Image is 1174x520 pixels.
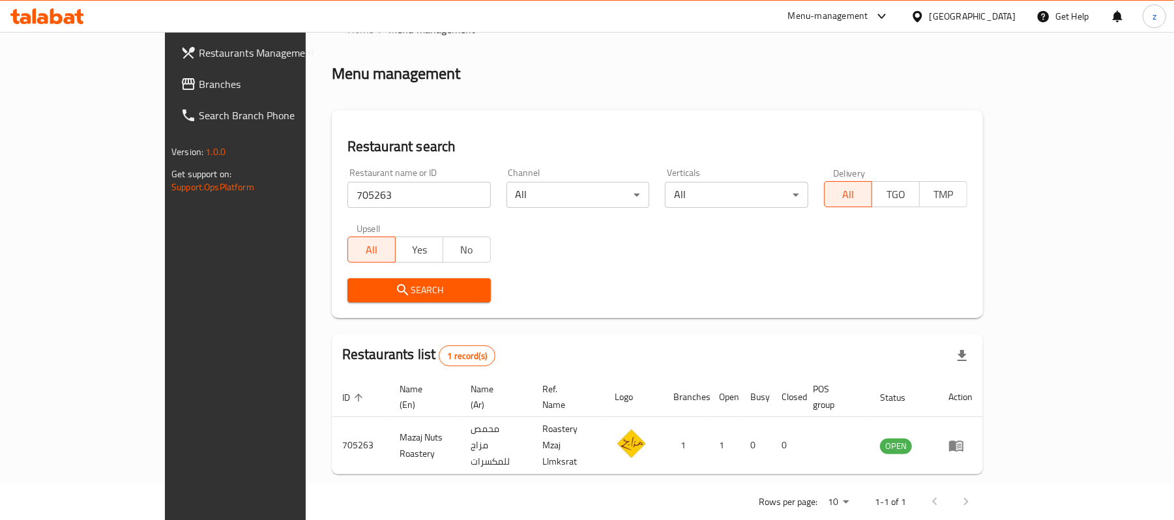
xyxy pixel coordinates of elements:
span: Yes [401,240,438,259]
button: TMP [919,181,967,207]
button: Yes [395,237,443,263]
a: Branches [170,68,361,100]
th: Action [938,377,983,417]
span: Name (En) [400,381,445,412]
td: 0 [771,417,802,474]
div: Export file [947,340,978,371]
span: All [830,185,867,204]
span: Menu management [389,22,475,37]
h2: Restaurants list [342,345,495,366]
div: Rows per page: [823,493,854,512]
th: Branches [663,377,709,417]
th: Logo [604,377,663,417]
div: All [665,182,808,208]
span: Version: [171,143,203,160]
div: Total records count [439,345,495,366]
a: Search Branch Phone [170,100,361,131]
span: ID [342,390,367,405]
span: No [448,240,486,259]
th: Busy [740,377,771,417]
li: / [379,22,383,37]
span: TGO [877,185,915,204]
div: [GEOGRAPHIC_DATA] [930,9,1016,23]
a: Support.OpsPlatform [171,179,254,195]
span: POS group [813,381,854,412]
td: 1 [709,417,740,474]
button: Search [347,278,491,302]
span: Get support on: [171,166,231,182]
span: 1 record(s) [439,350,495,362]
a: Restaurants Management [170,37,361,68]
span: Status [880,390,922,405]
td: Roastery Mzaj Llmksrat [532,417,604,474]
p: 1-1 of 1 [875,494,906,510]
div: All [506,182,650,208]
span: Name (Ar) [471,381,517,412]
div: Menu-management [788,8,868,24]
span: Search [358,282,480,298]
td: Mazaj Nuts Roastery [389,417,460,474]
table: enhanced table [332,377,983,474]
span: OPEN [880,439,912,454]
th: Closed [771,377,802,417]
td: 1 [663,417,709,474]
button: TGO [872,181,920,207]
span: All [353,240,390,259]
div: Menu [948,438,973,454]
span: 1.0.0 [205,143,226,160]
span: TMP [925,185,962,204]
img: Mazaj Nuts Roastery [615,427,647,459]
td: محمص مزاج للمكسرات [460,417,533,474]
input: Search for restaurant name or ID.. [347,182,491,208]
span: z [1152,9,1156,23]
span: Ref. Name [542,381,589,412]
span: Branches [199,76,351,92]
p: Rows per page: [759,494,817,510]
label: Upsell [357,224,381,233]
label: Delivery [833,168,866,177]
span: Search Branch Phone [199,108,351,123]
button: No [443,237,491,263]
button: All [824,181,872,207]
span: Restaurants Management [199,45,351,61]
h2: Menu management [332,63,460,84]
h2: Restaurant search [347,137,967,156]
td: 0 [740,417,771,474]
button: All [347,237,396,263]
th: Open [709,377,740,417]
